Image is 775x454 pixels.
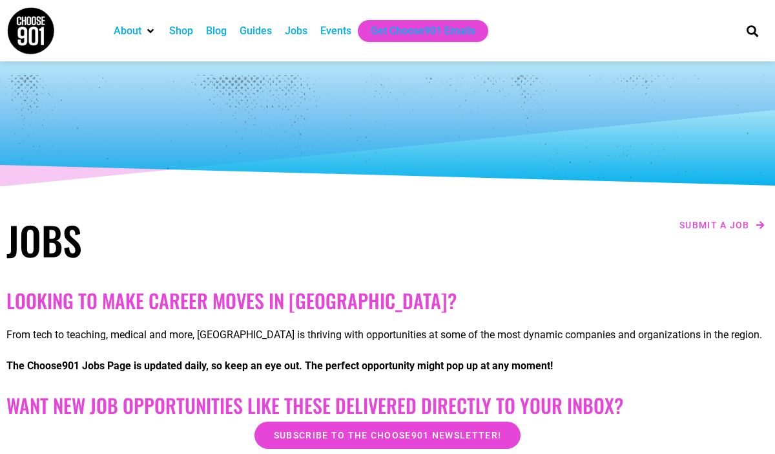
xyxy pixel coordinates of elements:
[114,23,141,39] a: About
[371,23,475,39] a: Get Choose901 Emails
[320,23,351,39] a: Events
[679,221,750,230] span: Submit a job
[240,23,272,39] a: Guides
[169,23,193,39] a: Shop
[254,422,521,449] a: Subscribe to the Choose901 newsletter!
[6,217,381,263] h1: Jobs
[107,20,163,42] div: About
[6,289,769,312] h2: Looking to make career moves in [GEOGRAPHIC_DATA]?
[6,394,769,417] h2: Want New Job Opportunities like these Delivered Directly to your Inbox?
[206,23,227,39] a: Blog
[742,20,763,41] div: Search
[6,327,769,343] p: From tech to teaching, medical and more, [GEOGRAPHIC_DATA] is thriving with opportunities at some...
[285,23,307,39] a: Jobs
[107,20,725,42] nav: Main nav
[274,431,501,440] span: Subscribe to the Choose901 newsletter!
[6,360,553,372] strong: The Choose901 Jobs Page is updated daily, so keep an eye out. The perfect opportunity might pop u...
[676,217,769,233] a: Submit a job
